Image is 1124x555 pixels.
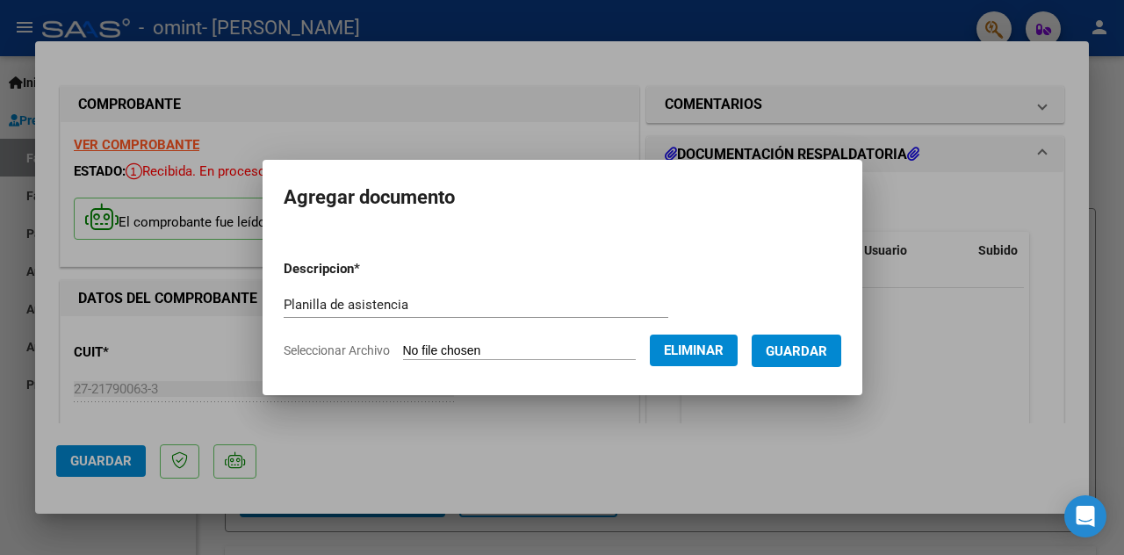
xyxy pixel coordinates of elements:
[284,259,451,279] p: Descripcion
[766,343,827,359] span: Guardar
[1064,495,1106,537] div: Open Intercom Messenger
[664,342,724,358] span: Eliminar
[650,335,738,366] button: Eliminar
[284,343,390,357] span: Seleccionar Archivo
[752,335,841,367] button: Guardar
[284,181,841,214] h2: Agregar documento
